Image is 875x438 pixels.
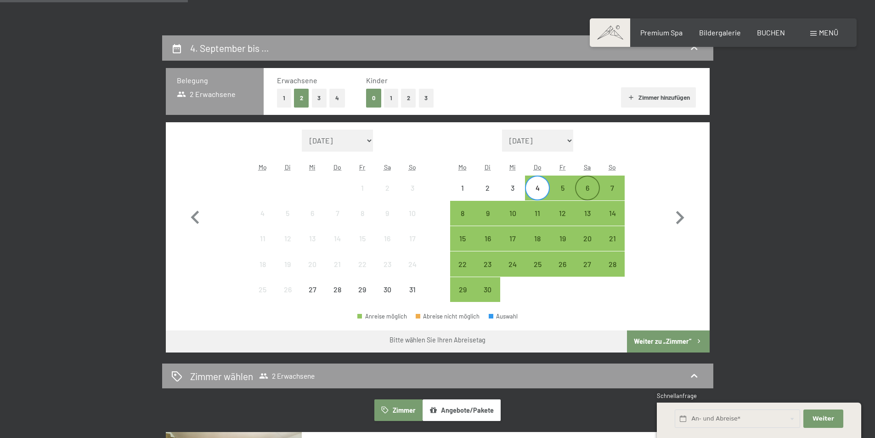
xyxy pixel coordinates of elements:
[813,415,834,423] span: Weiter
[375,176,400,200] div: Abreise nicht möglich
[475,226,500,251] div: Tue Sep 16 2025
[275,277,300,302] div: Abreise nicht möglich
[275,251,300,276] div: Tue Aug 19 2025
[450,201,475,226] div: Abreise möglich
[500,226,525,251] div: Wed Sep 17 2025
[375,277,400,302] div: Abreise nicht möglich
[351,235,374,258] div: 15
[250,201,275,226] div: Abreise nicht möglich
[584,163,591,171] abbr: Samstag
[375,277,400,302] div: Sat Aug 30 2025
[525,176,550,200] div: Abreise möglich
[526,210,549,233] div: 11
[325,201,350,226] div: Abreise nicht möglich
[475,277,500,302] div: Tue Sep 30 2025
[451,184,474,207] div: 1
[250,277,275,302] div: Abreise nicht möglich
[301,235,324,258] div: 13
[375,251,400,276] div: Abreise nicht möglich
[326,235,349,258] div: 14
[475,201,500,226] div: Abreise möglich
[640,28,683,37] a: Premium Spa
[576,235,599,258] div: 20
[489,313,518,319] div: Auswahl
[401,286,423,309] div: 31
[757,28,785,37] span: BUCHEN
[450,176,475,200] div: Mon Sep 01 2025
[525,201,550,226] div: Abreise möglich
[400,201,424,226] div: Sun Aug 10 2025
[329,89,345,108] button: 4
[550,176,575,200] div: Fri Sep 05 2025
[500,201,525,226] div: Abreise möglich
[357,313,407,319] div: Anreise möglich
[576,261,599,284] div: 27
[475,277,500,302] div: Abreise möglich
[325,226,350,251] div: Thu Aug 14 2025
[551,184,574,207] div: 5
[526,261,549,284] div: 25
[366,89,381,108] button: 0
[300,251,325,276] div: Abreise nicht möglich
[601,184,624,207] div: 7
[325,251,350,276] div: Thu Aug 21 2025
[300,277,325,302] div: Abreise nicht möglich
[419,89,434,108] button: 3
[325,201,350,226] div: Thu Aug 07 2025
[376,184,399,207] div: 2
[575,176,600,200] div: Abreise möglich
[259,163,267,171] abbr: Montag
[559,163,565,171] abbr: Freitag
[251,286,274,309] div: 25
[366,76,388,85] span: Kinder
[501,210,524,233] div: 10
[177,75,253,85] h3: Belegung
[351,210,374,233] div: 8
[259,371,315,381] span: 2 Erwachsene
[300,201,325,226] div: Abreise nicht möglich
[600,226,625,251] div: Abreise möglich
[326,261,349,284] div: 21
[450,251,475,276] div: Mon Sep 22 2025
[400,226,424,251] div: Abreise nicht möglich
[500,176,525,200] div: Abreise nicht möglich
[350,251,375,276] div: Fri Aug 22 2025
[803,410,843,428] button: Weiter
[601,210,624,233] div: 14
[400,251,424,276] div: Sun Aug 24 2025
[376,261,399,284] div: 23
[525,251,550,276] div: Abreise möglich
[276,286,299,309] div: 26
[550,226,575,251] div: Abreise möglich
[699,28,741,37] a: Bildergalerie
[384,163,391,171] abbr: Samstag
[300,201,325,226] div: Wed Aug 06 2025
[375,226,400,251] div: Sat Aug 16 2025
[384,89,398,108] button: 1
[475,226,500,251] div: Abreise möglich
[525,176,550,200] div: Thu Sep 04 2025
[500,201,525,226] div: Wed Sep 10 2025
[401,261,423,284] div: 24
[600,251,625,276] div: Sun Sep 28 2025
[600,201,625,226] div: Abreise möglich
[476,235,499,258] div: 16
[409,163,416,171] abbr: Sonntag
[423,399,501,421] button: Angebote/Pakete
[475,176,500,200] div: Abreise nicht möglich
[575,201,600,226] div: Sat Sep 13 2025
[400,277,424,302] div: Abreise nicht möglich
[476,261,499,284] div: 23
[550,176,575,200] div: Abreise möglich
[601,261,624,284] div: 28
[301,261,324,284] div: 20
[359,163,365,171] abbr: Freitag
[276,210,299,233] div: 5
[350,176,375,200] div: Abreise nicht möglich
[250,201,275,226] div: Mon Aug 04 2025
[450,226,475,251] div: Mon Sep 15 2025
[485,163,491,171] abbr: Dienstag
[627,330,709,353] button: Weiter zu „Zimmer“
[350,201,375,226] div: Abreise nicht möglich
[301,210,324,233] div: 6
